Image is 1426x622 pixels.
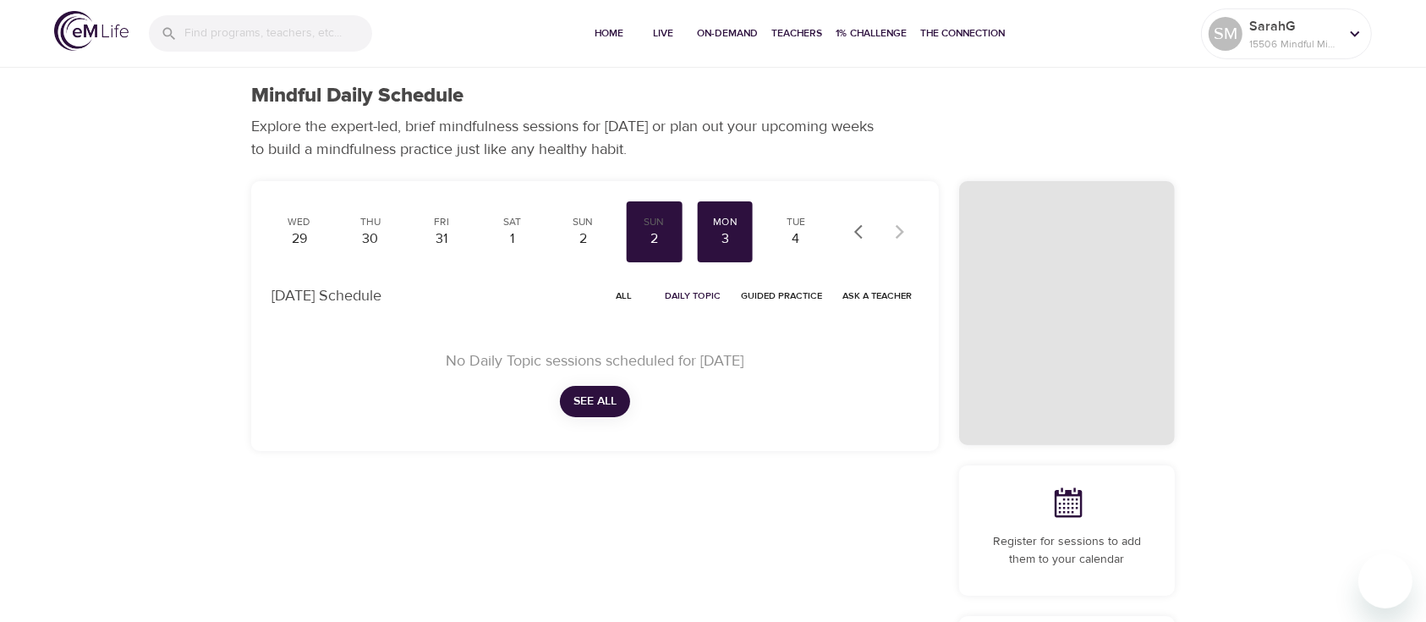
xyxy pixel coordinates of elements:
p: SarahG [1249,16,1339,36]
div: 4 [775,229,817,249]
span: Guided Practice [741,288,822,304]
div: 2 [633,229,675,249]
div: 31 [420,229,463,249]
iframe: Button to launch messaging window [1358,554,1412,608]
p: [DATE] Schedule [271,284,381,307]
div: 1 [491,229,534,249]
span: Home [589,25,629,42]
div: Fri [420,215,463,229]
p: No Daily Topic sessions scheduled for [DATE] [292,350,898,372]
span: The Connection [920,25,1005,42]
h1: Mindful Daily Schedule [251,84,463,108]
div: SM [1209,17,1242,51]
div: Sun [633,215,675,229]
p: Explore the expert-led, brief mindfulness sessions for [DATE] or plan out your upcoming weeks to ... [251,115,886,161]
div: Wed [278,215,321,229]
button: Guided Practice [734,283,829,309]
div: Tue [775,215,817,229]
span: Live [643,25,683,42]
img: logo [54,11,129,51]
div: Thu [349,215,392,229]
div: 30 [349,229,392,249]
span: Teachers [771,25,822,42]
button: Daily Topic [658,283,727,309]
span: On-Demand [697,25,758,42]
div: 29 [278,229,321,249]
button: All [597,283,651,309]
div: 2 [562,229,605,249]
div: Sun [562,215,605,229]
button: See All [560,386,630,417]
span: Ask a Teacher [842,288,912,304]
span: All [604,288,644,304]
span: See All [573,391,617,412]
input: Find programs, teachers, etc... [184,15,372,52]
button: Ask a Teacher [836,283,919,309]
span: Daily Topic [665,288,721,304]
div: Sat [491,215,534,229]
div: Mon [704,215,746,229]
div: 3 [704,229,746,249]
p: Register for sessions to add them to your calendar [979,533,1155,569]
p: 15506 Mindful Minutes [1249,36,1339,52]
span: 1% Challenge [836,25,907,42]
